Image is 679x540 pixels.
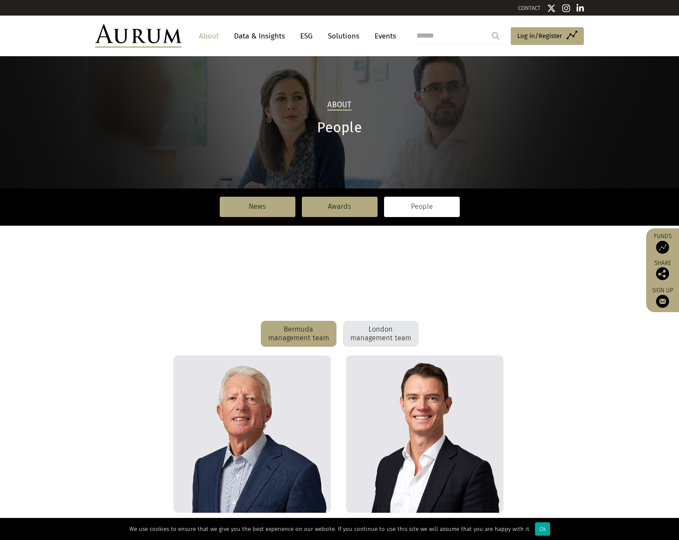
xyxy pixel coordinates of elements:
[323,28,364,44] a: Solutions
[547,4,556,13] img: Twitter icon
[261,321,336,347] div: Bermuda management team
[577,4,584,13] img: Linkedin icon
[195,28,223,44] a: About
[230,28,289,44] a: Data & Insights
[327,100,351,111] h2: About
[220,197,295,217] a: News
[95,119,584,136] h1: People
[535,522,550,536] div: Ok
[296,28,317,44] a: ESG
[656,241,669,254] img: Access Funds
[370,28,396,44] a: Events
[302,197,378,217] a: Awards
[656,267,669,280] img: Share this post
[518,5,541,11] a: CONTACT
[95,24,182,48] img: Aurum
[343,321,419,347] div: London management team
[650,233,675,254] a: Funds
[650,287,675,308] a: Sign up
[384,197,460,217] a: People
[487,27,504,45] input: Submit
[656,295,669,308] img: Sign up to our newsletter
[650,260,675,280] div: Share
[562,4,570,13] img: Instagram icon
[517,31,562,41] span: Log in/Register
[511,27,584,45] a: Log in/Register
